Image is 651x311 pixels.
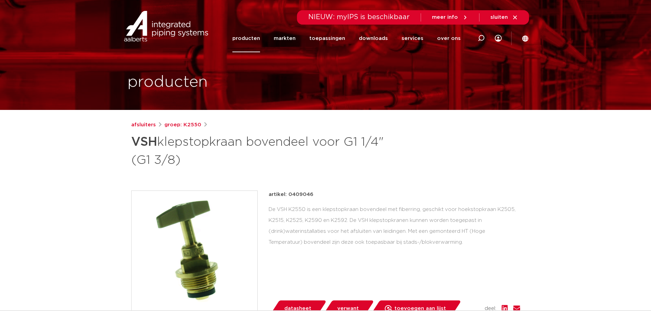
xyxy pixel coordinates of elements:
a: over ons [437,25,461,52]
p: artikel: 0409046 [269,190,313,199]
div: my IPS [495,25,502,52]
a: groep: K2550 [164,121,201,129]
a: afsluiters [131,121,156,129]
span: NIEUW: myIPS is beschikbaar [308,14,410,20]
a: markten [274,25,296,52]
a: downloads [359,25,388,52]
a: meer info [432,14,468,20]
span: meer info [432,15,458,20]
a: producten [232,25,260,52]
a: toepassingen [309,25,345,52]
a: sluiten [490,14,518,20]
h1: producten [127,71,208,93]
a: services [402,25,423,52]
h1: klepstopkraan bovendeel voor G1 1/4" (G1 3/8) [131,132,388,169]
div: De VSH K2550 is een klepstopkraan bovendeel met fiberring, geschikt voor hoekstopkraan K2505, K25... [269,204,520,248]
nav: Menu [232,25,461,52]
span: sluiten [490,15,508,20]
strong: VSH [131,136,157,148]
